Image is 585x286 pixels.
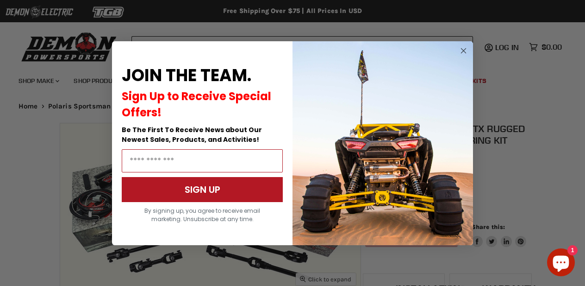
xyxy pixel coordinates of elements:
button: SIGN UP [122,177,283,202]
span: By signing up, you agree to receive email marketing. Unsubscribe at any time. [144,207,260,223]
button: Close dialog [458,45,469,57]
span: Sign Up to Receive Special Offers! [122,89,271,120]
span: JOIN THE TEAM. [122,64,251,87]
inbox-online-store-chat: Shopify online store chat [544,248,578,279]
span: Be The First To Receive News about Our Newest Sales, Products, and Activities! [122,125,262,144]
input: Email Address [122,149,283,172]
img: a9095488-b6e7-41ba-879d-588abfab540b.jpeg [292,41,473,245]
